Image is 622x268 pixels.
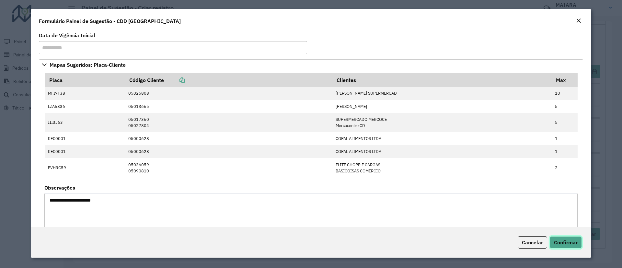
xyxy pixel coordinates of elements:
td: 05000628 [125,132,332,145]
th: Max [552,73,578,87]
td: 1 [552,145,578,158]
td: 05000628 [125,145,332,158]
td: 05013665 [125,100,332,113]
th: Código Cliente [125,73,332,87]
td: REC0001 [45,132,125,145]
td: SUPERMERCADO MERCOCE Mercocentro CD [332,113,551,132]
td: FVH3C59 [45,158,125,177]
td: COPAL ALIMENTOS LTDA [332,145,551,158]
td: III3J63 [45,113,125,132]
td: ELITE CHOPP E CARGAS BASICOISAS COMERCIO [332,158,551,177]
td: REC0001 [45,145,125,158]
span: Cancelar [522,239,543,246]
span: Confirmar [554,239,578,246]
td: [PERSON_NAME] SUPERMERCAD [332,87,551,100]
td: 05017360 05027804 [125,113,332,132]
a: Mapas Sugeridos: Placa-Cliente [39,59,583,70]
label: Data de Vigência Inicial [39,31,95,39]
button: Confirmar [550,236,582,249]
td: 5 [552,100,578,113]
td: MFI7F38 [45,87,125,100]
td: 05025808 [125,87,332,100]
td: COPAL ALIMENTOS LTDA [332,132,551,145]
td: 10 [552,87,578,100]
label: Observações [44,184,75,192]
button: Cancelar [518,236,547,249]
td: [PERSON_NAME] [332,100,551,113]
td: 2 [552,158,578,177]
th: Placa [45,73,125,87]
div: Mapas Sugeridos: Placa-Cliente [39,70,583,257]
td: 1 [552,132,578,145]
a: Copiar [164,77,185,83]
th: Clientes [332,73,551,87]
td: 5 [552,113,578,132]
span: Mapas Sugeridos: Placa-Cliente [50,62,126,67]
td: 05036059 05090810 [125,158,332,177]
em: Fechar [576,18,581,23]
h4: Formulário Painel de Sugestão - CDD [GEOGRAPHIC_DATA] [39,17,181,25]
button: Close [574,17,583,25]
td: LZA6836 [45,100,125,113]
